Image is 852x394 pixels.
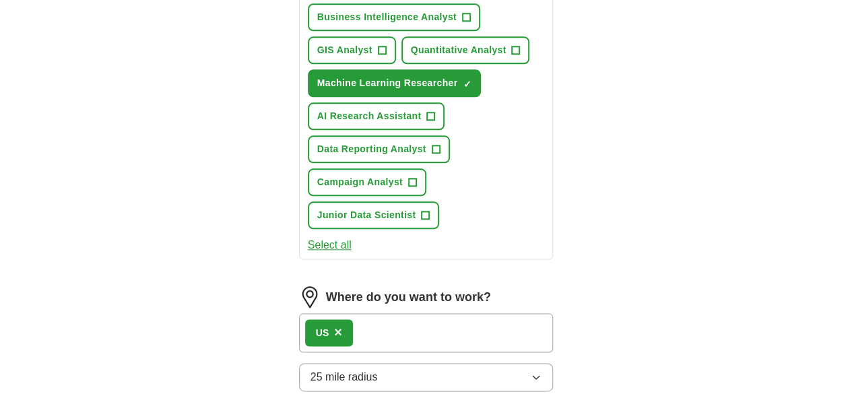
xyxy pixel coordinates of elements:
span: ✓ [463,79,471,90]
button: × [334,323,342,343]
button: 25 mile radius [299,363,554,391]
button: Machine Learning Researcher✓ [308,69,482,97]
span: Business Intelligence Analyst [317,10,457,24]
span: × [334,325,342,339]
button: Select all [308,237,352,253]
span: Junior Data Scientist [317,208,416,222]
div: US [316,326,329,340]
button: Data Reporting Analyst [308,135,450,163]
span: 25 mile radius [310,369,378,385]
span: AI Research Assistant [317,109,422,123]
label: Where do you want to work? [326,288,491,306]
span: Campaign Analyst [317,175,403,189]
span: Quantitative Analyst [411,43,506,57]
button: GIS Analyst [308,36,396,64]
span: Machine Learning Researcher [317,76,458,90]
img: location.png [299,286,321,308]
span: Data Reporting Analyst [317,142,426,156]
button: Campaign Analyst [308,168,426,196]
button: Business Intelligence Analyst [308,3,480,31]
button: Quantitative Analyst [401,36,530,64]
span: GIS Analyst [317,43,372,57]
button: Junior Data Scientist [308,201,440,229]
button: AI Research Assistant [308,102,445,130]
